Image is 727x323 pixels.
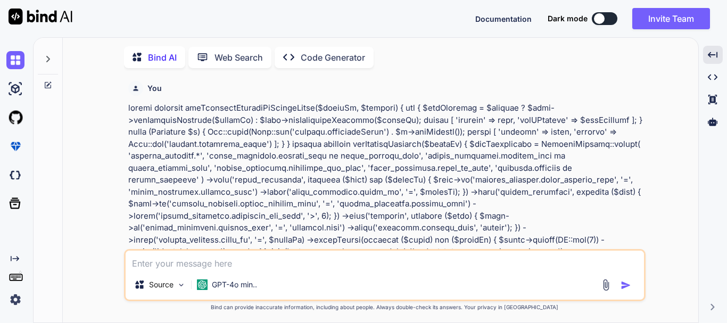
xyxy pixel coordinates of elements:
img: GPT-4o mini [197,279,208,290]
img: chat [6,51,24,69]
button: Documentation [475,13,532,24]
span: Dark mode [548,13,588,24]
img: premium [6,137,24,155]
button: Invite Team [632,8,710,29]
img: attachment [600,279,612,291]
img: Pick Models [177,280,186,289]
img: Bind AI [9,9,72,24]
span: Documentation [475,14,532,23]
p: Bind AI [148,51,177,64]
p: Bind can provide inaccurate information, including about people. Always double-check its answers.... [124,303,646,311]
img: darkCloudIdeIcon [6,166,24,184]
img: ai-studio [6,80,24,98]
p: Code Generator [301,51,365,64]
h6: You [147,83,162,94]
img: githubLight [6,109,24,127]
img: settings [6,291,24,309]
p: Source [149,279,174,290]
p: Web Search [214,51,263,64]
p: GPT-4o min.. [212,279,257,290]
img: icon [621,280,631,291]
